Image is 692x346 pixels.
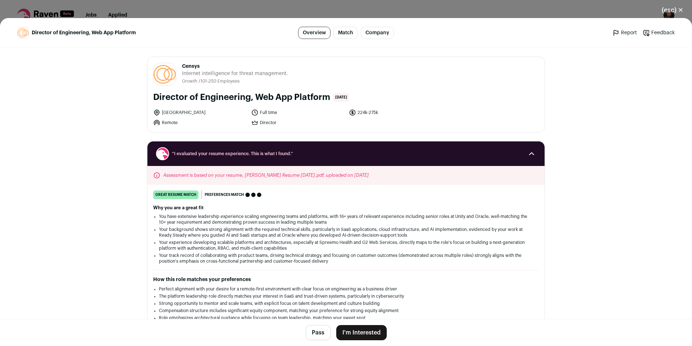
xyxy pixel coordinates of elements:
div: Assessment is based on your resume, [PERSON_NAME] Resume [DATE].pdf, uploaded on [DATE] [147,166,545,185]
a: Overview [298,27,331,39]
img: 97ba3e6f453b30d4204ed1198d2d3f0d0e54a0cc0ac458820d3eeed7652223de.png [154,65,176,84]
a: Report [612,29,637,36]
span: Preferences match [205,191,244,198]
li: Your experience developing scalable platforms and architectures, especially at Spreemo Health and... [159,240,533,251]
li: Remote [153,119,247,126]
h1: Director of Engineering, Web App Platform [153,92,330,103]
h2: How this role matches your preferences [153,276,539,283]
li: You have extensive leadership experience scaling engineering teams and platforms, with 16+ years ... [159,214,533,225]
span: “I evaluated your resume experience. This is what I found.” [172,151,520,157]
li: 224k-275k [349,109,443,116]
button: Pass [306,325,331,340]
div: great resume match [153,190,199,199]
li: Director [251,119,345,126]
li: Role emphasizes architectural guidance while focusing on team leadership, matching your sweet spot [159,315,533,321]
li: Your background shows strong alignment with the required technical skills, particularly in SaaS a... [159,227,533,238]
li: [GEOGRAPHIC_DATA] [153,109,247,116]
span: 101-250 Employees [200,79,240,83]
a: Feedback [643,29,675,36]
span: Censys [182,63,288,70]
li: The platform leadership role directly matches your interest in SaaS and trust-driven systems, par... [159,293,533,299]
li: Growth [182,79,199,84]
img: 97ba3e6f453b30d4204ed1198d2d3f0d0e54a0cc0ac458820d3eeed7652223de.png [18,28,28,38]
span: Director of Engineering, Web App Platform [32,29,136,36]
li: Strong opportunity to mentor and scale teams, with explicit focus on talent development and cultu... [159,301,533,306]
li: / [199,79,240,84]
h2: Why you are a great fit [153,205,539,211]
li: Perfect alignment with your desire for a remote-first environment with clear focus on engineering... [159,286,533,292]
li: Compensation structure includes significant equity component, matching your preference for strong... [159,308,533,314]
button: Close modal [653,2,692,18]
a: Company [361,27,394,39]
li: Your track record of collaborating with product teams, driving technical strategy, and focusing o... [159,253,533,264]
span: Internet intelligence for threat management. [182,70,288,77]
a: Match [333,27,358,39]
button: I'm Interested [336,325,387,340]
span: [DATE] [333,93,349,102]
li: Full time [251,109,345,116]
